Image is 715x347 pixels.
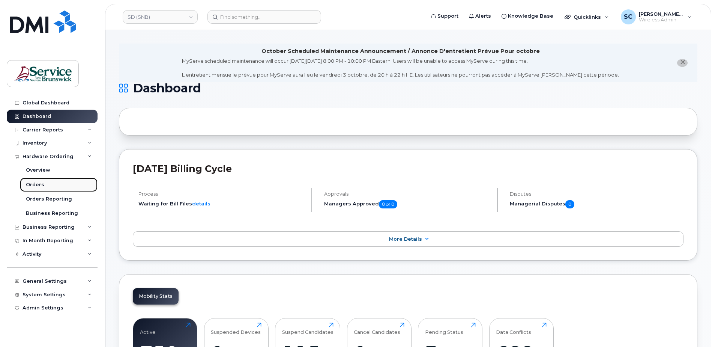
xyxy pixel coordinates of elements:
div: Suspended Devices [211,323,261,335]
li: Waiting for Bill Files [138,200,305,207]
div: Active [140,323,156,335]
h4: Process [138,191,305,197]
h2: [DATE] Billing Cycle [133,163,683,174]
div: Data Conflicts [496,323,531,335]
h5: Managers Approved [324,200,491,208]
div: Suspend Candidates [282,323,333,335]
a: details [192,201,210,207]
div: Pending Status [425,323,463,335]
h4: Disputes [510,191,683,197]
h4: Approvals [324,191,491,197]
span: More Details [389,236,422,242]
span: 0 of 0 [379,200,397,208]
span: Dashboard [133,83,201,94]
h5: Managerial Disputes [510,200,683,208]
div: October Scheduled Maintenance Announcement / Annonce D'entretient Prévue Pour octobre [261,47,540,55]
div: Cancel Candidates [354,323,400,335]
span: 0 [565,200,574,208]
button: close notification [677,59,688,67]
div: MyServe scheduled maintenance will occur [DATE][DATE] 8:00 PM - 10:00 PM Eastern. Users will be u... [182,57,619,78]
